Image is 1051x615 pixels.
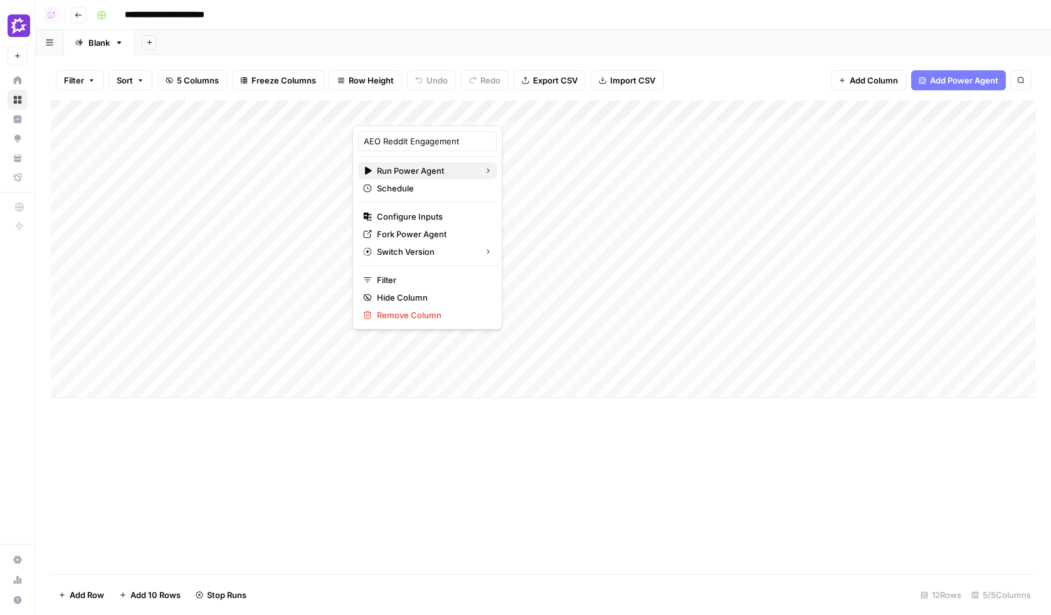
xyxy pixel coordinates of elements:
[8,109,28,129] a: Insights
[407,70,456,90] button: Undo
[8,168,28,188] a: Flightpath
[377,274,487,286] span: Filter
[8,70,28,90] a: Home
[377,210,487,223] span: Configure Inputs
[188,585,254,605] button: Stop Runs
[480,74,500,87] span: Redo
[377,291,487,304] span: Hide Column
[8,550,28,570] a: Settings
[461,70,509,90] button: Redo
[232,70,324,90] button: Freeze Columns
[207,589,246,601] span: Stop Runs
[349,74,394,87] span: Row Height
[8,90,28,110] a: Browse
[64,30,134,55] a: Blank
[911,70,1006,90] button: Add Power Agent
[108,70,152,90] button: Sort
[8,129,28,149] a: Opportunities
[117,74,133,87] span: Sort
[850,74,898,87] span: Add Column
[377,164,474,177] span: Run Power Agent
[8,570,28,590] a: Usage
[177,74,219,87] span: 5 Columns
[112,585,188,605] button: Add 10 Rows
[830,70,906,90] button: Add Column
[966,585,1036,605] div: 5/5 Columns
[8,14,30,37] img: AirOps AEO - Single Brand (Gong) Logo
[251,74,316,87] span: Freeze Columns
[70,589,104,601] span: Add Row
[930,74,998,87] span: Add Power Agent
[426,74,448,87] span: Undo
[916,585,966,605] div: 12 Rows
[610,74,655,87] span: Import CSV
[56,70,103,90] button: Filter
[377,245,474,258] span: Switch Version
[377,228,487,240] span: Fork Power Agent
[64,74,84,87] span: Filter
[8,10,28,41] button: Workspace: AirOps AEO - Single Brand (Gong)
[157,70,227,90] button: 5 Columns
[533,74,578,87] span: Export CSV
[130,589,181,601] span: Add 10 Rows
[8,148,28,168] a: Your Data
[377,182,487,195] span: Schedule
[51,585,112,605] button: Add Row
[377,309,487,321] span: Remove Column
[514,70,586,90] button: Export CSV
[8,590,28,610] button: Help + Support
[88,36,110,49] div: Blank
[591,70,663,90] button: Import CSV
[329,70,402,90] button: Row Height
